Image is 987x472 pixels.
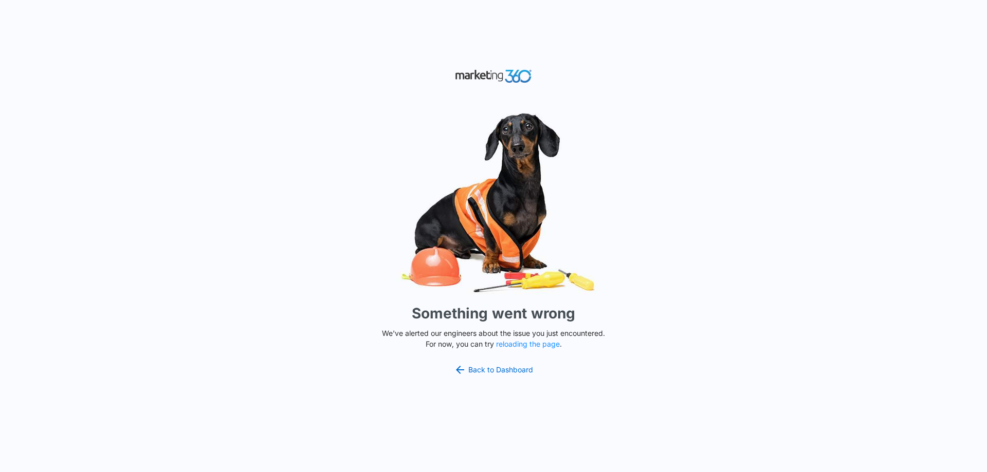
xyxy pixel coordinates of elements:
[455,67,532,85] img: Marketing 360 Logo
[378,328,609,349] p: We've alerted our engineers about the issue you just encountered. For now, you can try .
[339,107,648,298] img: Sad Dog
[454,364,533,376] a: Back to Dashboard
[496,340,560,348] button: reloading the page
[412,303,575,324] h1: Something went wrong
